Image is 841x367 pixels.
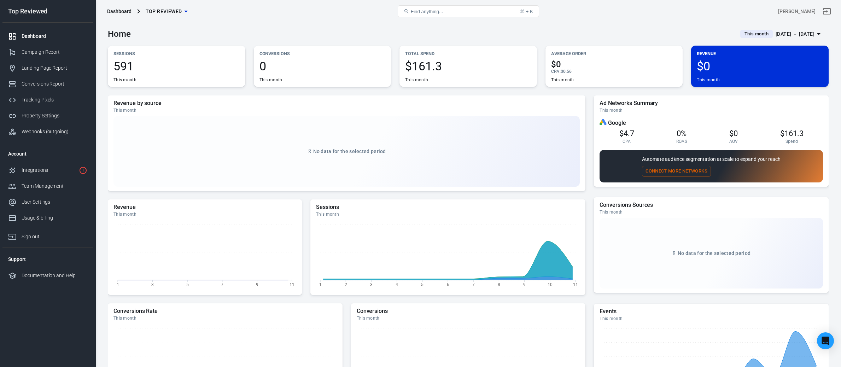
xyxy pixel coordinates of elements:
[113,100,580,107] h5: Revenue by source
[600,202,823,209] h5: Conversions Sources
[729,129,738,138] span: $0
[113,211,296,217] div: This month
[676,139,687,144] span: ROAS
[113,50,240,57] p: Sessions
[357,308,580,315] h5: Conversions
[523,282,526,287] tspan: 9
[2,194,93,210] a: User Settings
[22,33,87,40] div: Dashboard
[79,166,87,175] svg: 1 networks not verified yet
[2,76,93,92] a: Conversions Report
[2,178,93,194] a: Team Management
[259,60,386,72] span: 0
[817,332,834,349] div: Open Intercom Messenger
[780,129,804,138] span: $161.3
[405,50,531,57] p: Total Spend
[259,50,386,57] p: Conversions
[678,250,751,256] span: No data for the selected period
[2,44,93,60] a: Campaign Report
[600,107,823,113] div: This month
[642,166,711,177] button: Connect More Networks
[113,107,580,113] div: This month
[421,282,424,287] tspan: 5
[600,100,823,107] h5: Ad Networks Summary
[600,316,823,321] div: This month
[2,92,93,108] a: Tracking Pixels
[22,214,87,222] div: Usage & billing
[2,251,93,268] li: Support
[776,30,814,39] div: [DATE] － [DATE]
[735,28,829,40] button: This month[DATE] － [DATE]
[108,29,131,39] h3: Home
[22,182,87,190] div: Team Management
[357,315,580,321] div: This month
[2,162,93,178] a: Integrations
[2,145,93,162] li: Account
[22,233,87,240] div: Sign out
[398,5,539,17] button: Find anything...⌘ + K
[551,60,677,69] span: $0
[22,272,87,279] div: Documentation and Help
[2,28,93,44] a: Dashboard
[345,282,347,287] tspan: 2
[2,8,93,14] div: Top Reviewed
[600,308,823,315] h5: Events
[600,209,823,215] div: This month
[642,156,781,163] p: Automate audience segmentation at scale to expand your reach
[22,96,87,104] div: Tracking Pixels
[697,60,823,72] span: $0
[472,282,475,287] tspan: 7
[551,69,561,74] span: CPA :
[22,112,87,120] div: Property Settings
[22,198,87,206] div: User Settings
[313,148,386,154] span: No data for the selected period
[818,3,835,20] a: Sign out
[22,128,87,135] div: Webhooks (outgoing)
[316,204,580,211] h5: Sessions
[2,124,93,140] a: Webhooks (outgoing)
[619,129,634,138] span: $4.7
[113,60,240,72] span: 591
[548,282,553,287] tspan: 10
[113,315,337,321] div: This month
[729,139,738,144] span: AOV
[697,77,720,83] div: This month
[113,77,136,83] div: This month
[551,77,574,83] div: This month
[778,8,816,15] div: Account id: vBYNLn0g
[498,282,500,287] tspan: 8
[697,50,823,57] p: Revenue
[677,129,687,138] span: 0%
[22,48,87,56] div: Campaign Report
[22,64,87,72] div: Landing Page Report
[405,60,531,72] span: $161.3
[785,139,798,144] span: Spend
[186,282,189,287] tspan: 5
[447,282,449,287] tspan: 6
[520,9,533,14] div: ⌘ + K
[151,282,154,287] tspan: 3
[143,5,191,18] button: Top Reviewed
[113,204,296,211] h5: Revenue
[22,167,76,174] div: Integrations
[117,282,119,287] tspan: 1
[319,282,322,287] tspan: 1
[22,80,87,88] div: Conversions Report
[742,30,771,37] span: This month
[411,9,443,14] span: Find anything...
[561,69,572,74] span: $0.56
[316,211,580,217] div: This month
[600,119,823,127] div: Google
[370,282,373,287] tspan: 3
[107,8,132,15] div: Dashboard
[256,282,258,287] tspan: 9
[146,7,182,16] span: Top Reviewed
[2,210,93,226] a: Usage & billing
[623,139,631,144] span: CPA
[600,119,607,127] div: Google Ads
[573,282,578,287] tspan: 11
[551,50,677,57] p: Average Order
[396,282,398,287] tspan: 4
[113,308,337,315] h5: Conversions Rate
[2,60,93,76] a: Landing Page Report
